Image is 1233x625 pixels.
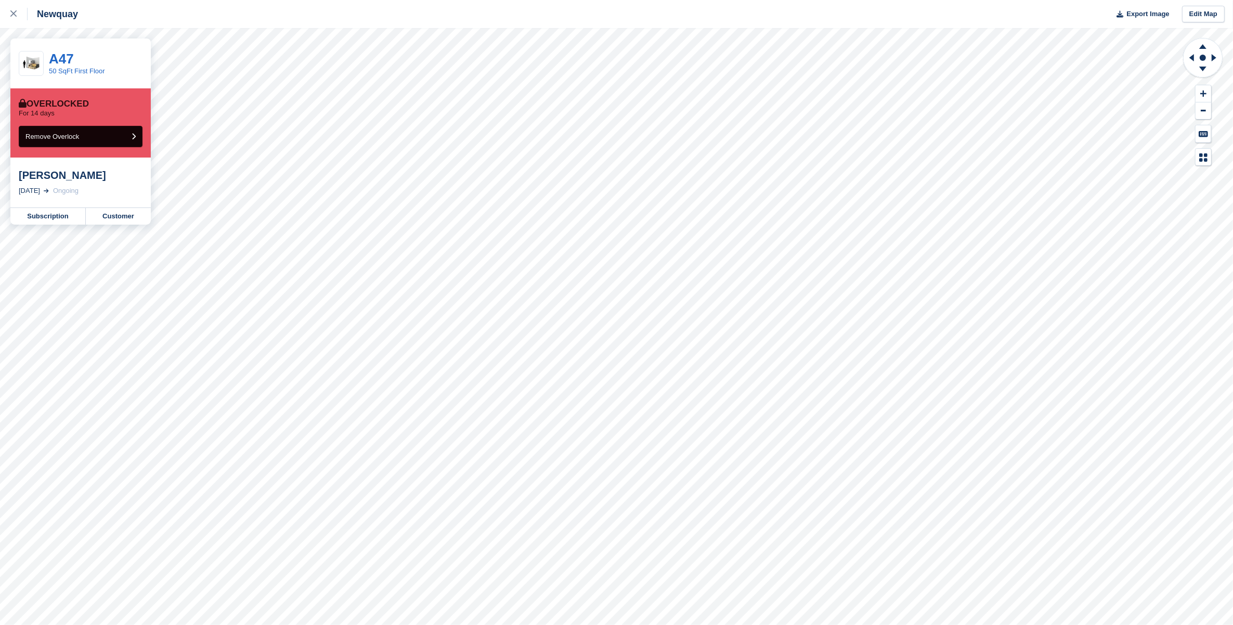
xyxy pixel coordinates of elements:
[1196,102,1211,120] button: Zoom Out
[19,186,40,196] div: [DATE]
[25,133,79,140] span: Remove Overlock
[49,67,105,75] a: 50 SqFt First Floor
[19,126,142,147] button: Remove Overlock
[86,208,151,225] a: Customer
[19,109,55,118] p: For 14 days
[1196,149,1211,166] button: Map Legend
[44,189,49,193] img: arrow-right-light-icn-cde0832a797a2874e46488d9cf13f60e5c3a73dbe684e267c42b8395dfbc2abf.svg
[53,186,79,196] div: Ongoing
[1182,6,1225,23] a: Edit Map
[1126,9,1169,19] span: Export Image
[1196,125,1211,142] button: Keyboard Shortcuts
[1110,6,1170,23] button: Export Image
[19,55,43,73] img: 50-sqft-unit.jpg
[28,8,78,20] div: Newquay
[19,169,142,181] div: [PERSON_NAME]
[1196,85,1211,102] button: Zoom In
[19,99,89,109] div: Overlocked
[49,51,74,67] a: A47
[10,208,86,225] a: Subscription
